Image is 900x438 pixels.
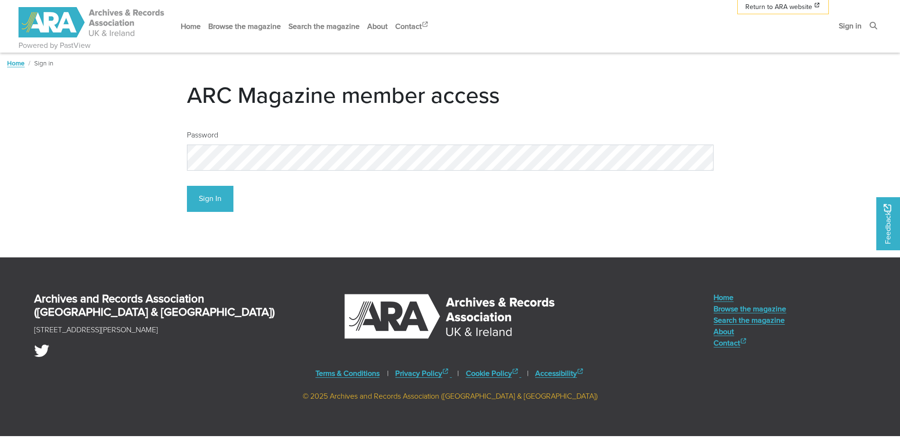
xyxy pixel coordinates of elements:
[535,368,585,378] a: Accessibility
[177,14,204,39] a: Home
[315,368,380,378] a: Terms & Conditions
[204,14,285,39] a: Browse the magazine
[745,2,812,12] span: Return to ARA website
[714,303,786,314] a: Browse the magazine
[882,204,893,244] span: Feedback
[714,314,786,326] a: Search the magazine
[285,14,363,39] a: Search the magazine
[835,13,865,38] a: Sign in
[714,337,786,348] a: Contact
[343,292,557,341] img: Archives & Records Association (UK & Ireland)
[395,368,452,378] a: Privacy Policy
[466,368,521,378] a: Cookie Policy
[19,40,91,51] a: Powered by PastView
[187,186,233,212] button: Sign In
[34,324,158,336] p: [STREET_ADDRESS][PERSON_NAME]
[714,326,786,337] a: About
[19,7,166,37] img: ARA - ARC Magazine | Powered by PastView
[391,14,433,39] a: Contact
[363,14,391,39] a: About
[187,129,218,141] label: Password
[19,2,166,43] a: ARA - ARC Magazine | Powered by PastView logo
[7,391,893,402] div: © 2025 Archives and Records Association ([GEOGRAPHIC_DATA] & [GEOGRAPHIC_DATA])
[876,197,900,250] a: Would you like to provide feedback?
[7,58,25,68] a: Home
[714,292,786,303] a: Home
[34,290,275,320] strong: Archives and Records Association ([GEOGRAPHIC_DATA] & [GEOGRAPHIC_DATA])
[187,81,714,109] h1: ARC Magazine member access
[34,58,53,68] span: Sign in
